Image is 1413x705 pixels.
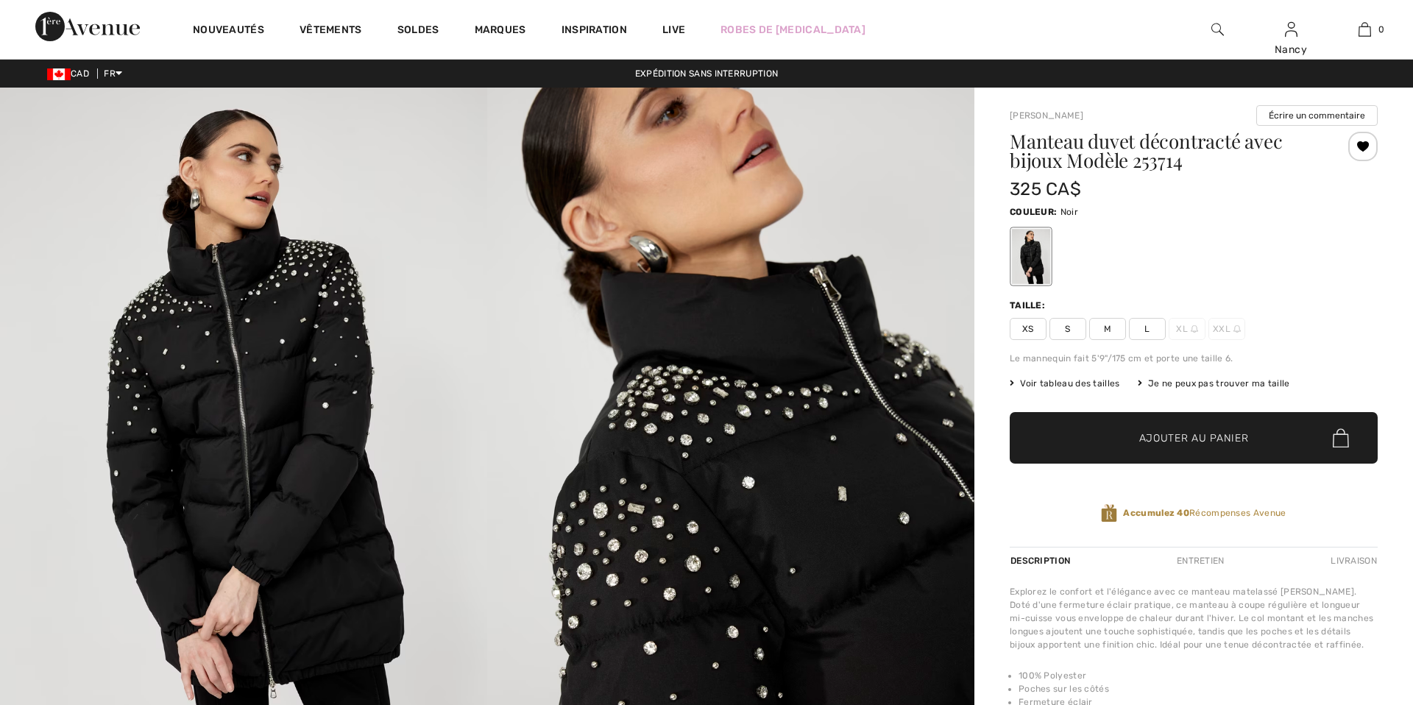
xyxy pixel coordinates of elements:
a: Soldes [397,24,439,39]
strong: Accumulez 40 [1123,508,1189,518]
div: Entretien [1164,548,1237,574]
img: Mes infos [1285,21,1297,38]
img: 1ère Avenue [35,12,140,41]
img: Mon panier [1359,21,1371,38]
a: Marques [475,24,526,39]
span: XL [1169,318,1205,340]
a: Nouveautés [193,24,264,39]
h1: Manteau duvet décontracté avec bijoux Modèle 253714 [1010,132,1317,170]
span: L [1129,318,1166,340]
img: Bag.svg [1333,428,1349,447]
div: Taille: [1010,299,1048,312]
button: Ajouter au panier [1010,412,1378,464]
span: Ajouter au panier [1139,431,1249,446]
a: Vêtements [300,24,362,39]
div: Explorez le confort et l'élégance avec ce manteau matelassé [PERSON_NAME]. Doté d'une fermeture é... [1010,585,1378,651]
span: CAD [47,68,95,79]
span: 0 [1378,23,1384,36]
img: recherche [1211,21,1224,38]
li: 100% Polyester [1019,669,1378,682]
a: Live [662,22,685,38]
span: S [1049,318,1086,340]
div: Je ne peux pas trouver ma taille [1138,377,1290,390]
span: 325 CA$ [1010,179,1081,199]
div: Livraison [1327,548,1378,574]
div: Description [1010,548,1074,574]
span: M [1089,318,1126,340]
span: XS [1010,318,1047,340]
span: Voir tableau des tailles [1010,377,1120,390]
a: [PERSON_NAME] [1010,110,1083,121]
div: Nancy [1255,42,1327,57]
span: FR [104,68,122,79]
a: 0 [1328,21,1400,38]
span: Couleur: [1010,207,1057,217]
span: Récompenses Avenue [1123,506,1286,520]
div: Le mannequin fait 5'9"/175 cm et porte une taille 6. [1010,352,1378,365]
div: Noir [1012,229,1050,284]
a: Se connecter [1285,22,1297,36]
img: ring-m.svg [1191,325,1198,333]
a: Robes de [MEDICAL_DATA] [720,22,865,38]
img: Canadian Dollar [47,68,71,80]
span: XXL [1208,318,1245,340]
span: Noir [1060,207,1078,217]
button: Écrire un commentaire [1256,105,1378,126]
img: ring-m.svg [1233,325,1241,333]
img: Récompenses Avenue [1101,503,1117,523]
span: Inspiration [562,24,627,39]
li: Poches sur les côtés [1019,682,1378,695]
